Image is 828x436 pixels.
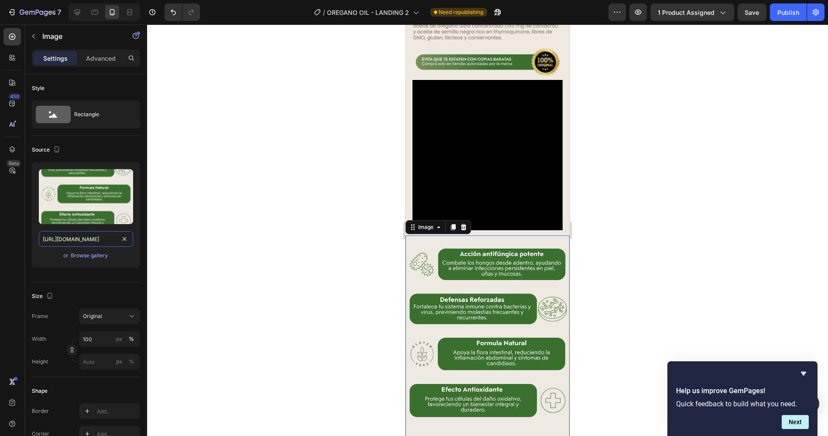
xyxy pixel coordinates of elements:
[676,400,809,408] p: Quick feedback to build what you need.
[74,104,127,125] div: Rectangle
[738,3,766,21] button: Save
[676,368,809,429] div: Help us improve GemPages!
[676,386,809,396] h2: Help us improve GemPages!
[126,334,137,344] button: px
[3,3,65,21] button: 7
[42,31,117,42] p: Image
[8,93,21,100] div: 450
[658,8,715,17] span: 1 product assigned
[782,415,809,429] button: Next question
[97,408,138,415] div: Add...
[32,144,62,156] div: Source
[770,3,807,21] button: Publish
[39,231,133,247] input: https://example.com/image.jpg
[650,3,734,21] button: 1 product assigned
[39,169,133,224] img: preview-image
[71,251,109,260] button: Browse gallery
[79,308,140,324] button: Original
[43,54,68,63] p: Settings
[79,331,140,347] input: px%
[7,160,21,167] div: Beta
[439,8,484,16] span: Need republishing
[323,8,326,17] span: /
[405,24,570,436] iframe: Design area
[129,335,134,343] div: %
[32,387,48,395] div: Shape
[798,368,809,379] button: Hide survey
[32,335,46,343] label: Width
[129,358,134,366] div: %
[777,8,799,17] div: Publish
[745,9,759,16] span: Save
[32,407,49,415] div: Border
[165,3,200,21] div: Undo/Redo
[32,84,45,92] div: Style
[114,356,124,367] button: %
[57,7,61,17] p: 7
[71,252,108,260] div: Browse gallery
[116,335,122,343] div: px
[114,334,124,344] button: %
[32,358,48,366] label: Height
[83,312,102,320] span: Original
[116,358,122,366] div: px
[79,354,140,370] input: px%
[32,312,48,320] label: Frame
[126,356,137,367] button: px
[64,250,69,261] span: or
[86,54,116,63] p: Advanced
[32,291,55,302] div: Size
[327,8,409,17] span: OREGANO OIL - LANDING 2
